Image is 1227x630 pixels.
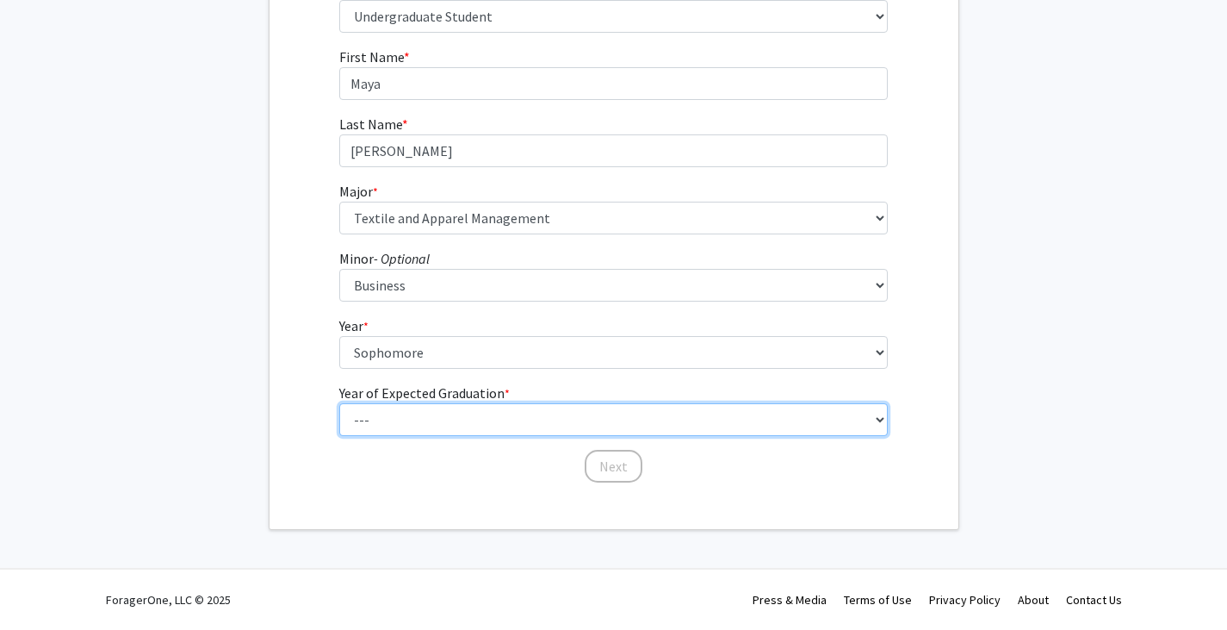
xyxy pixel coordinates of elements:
div: ForagerOne, LLC © 2025 [106,570,231,630]
span: Last Name [339,115,402,133]
label: Year [339,315,369,336]
label: Year of Expected Graduation [339,383,510,403]
a: About [1018,592,1049,608]
a: Press & Media [753,592,827,608]
label: Major [339,181,378,202]
a: Terms of Use [844,592,912,608]
i: - Optional [374,250,430,267]
a: Privacy Policy [929,592,1001,608]
button: Next [585,450,642,483]
iframe: Chat [13,552,73,617]
label: Minor [339,248,430,269]
a: Contact Us [1066,592,1122,608]
span: First Name [339,48,404,65]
